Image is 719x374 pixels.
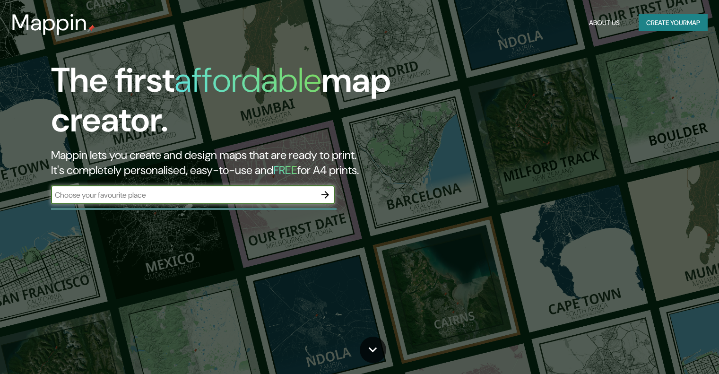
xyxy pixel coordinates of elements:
h1: The first map creator. [51,61,411,148]
img: mappin-pin [87,25,95,32]
input: Choose your favourite place [51,190,316,200]
h5: FREE [273,163,297,177]
h3: Mappin [11,9,87,36]
button: About Us [585,14,624,32]
h2: Mappin lets you create and design maps that are ready to print. It's completely personalised, eas... [51,148,411,178]
h1: affordable [174,58,321,102]
button: Create yourmap [639,14,708,32]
